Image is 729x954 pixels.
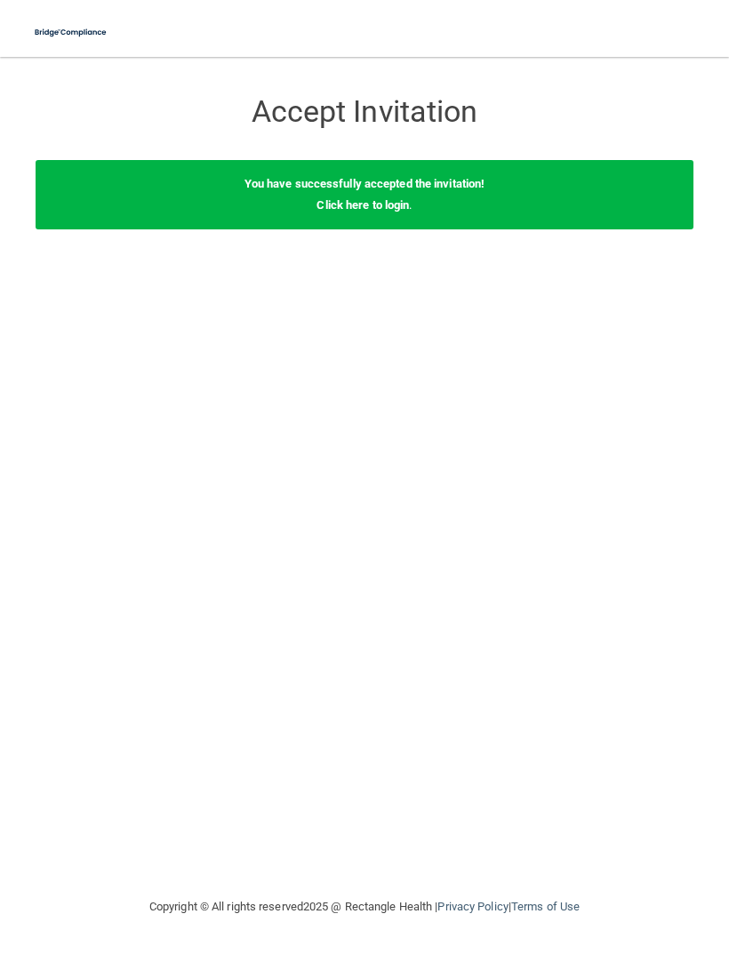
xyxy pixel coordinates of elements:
a: Click here to login [316,198,409,212]
div: Copyright © All rights reserved 2025 @ Rectangle Health | | [40,878,689,935]
h3: Accept Invitation [40,95,689,128]
div: . [36,160,693,229]
a: Terms of Use [511,900,580,913]
b: You have successfully accepted the invitation! [244,177,485,190]
iframe: Drift Widget Chat Controller [421,828,708,899]
img: bridge_compliance_login_screen.278c3ca4.svg [27,14,116,51]
a: Privacy Policy [437,900,508,913]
